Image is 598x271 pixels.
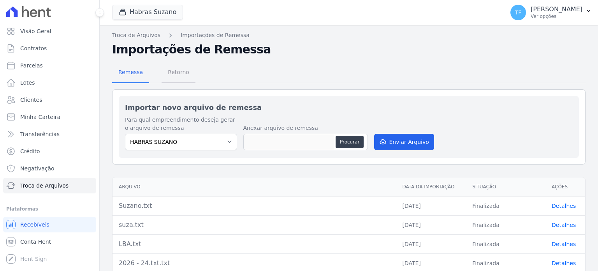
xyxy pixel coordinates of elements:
[20,130,60,138] span: Transferências
[396,215,466,234] td: [DATE]
[112,31,160,39] a: Troca de Arquivos
[112,31,586,39] nav: Breadcrumb
[3,109,96,125] a: Minha Carteira
[552,222,576,228] a: Detalhes
[396,196,466,215] td: [DATE]
[396,177,466,197] th: Data da Importação
[113,177,396,197] th: Arquivo
[396,234,466,253] td: [DATE]
[3,75,96,90] a: Lotes
[545,177,585,197] th: Ações
[3,143,96,159] a: Crédito
[125,102,573,113] h2: Importar novo arquivo de remessa
[119,239,390,249] div: LBA.txt
[3,126,96,142] a: Transferências
[504,2,598,23] button: TF [PERSON_NAME] Ver opções
[20,238,51,246] span: Conta Hent
[20,79,35,87] span: Lotes
[552,203,576,209] a: Detalhes
[20,44,47,52] span: Contratos
[3,41,96,56] a: Contratos
[125,116,237,132] label: Para qual empreendimento deseja gerar o arquivo de remessa
[119,259,390,268] div: 2026 - 24.txt.txt
[374,134,434,150] button: Enviar Arquivo
[3,178,96,193] a: Troca de Arquivos
[243,124,368,132] label: Anexar arquivo de remessa
[336,136,364,148] button: Procurar
[162,63,195,83] a: Retorno
[20,165,55,172] span: Negativação
[119,220,390,230] div: suza.txt
[466,177,545,197] th: Situação
[6,204,93,214] div: Plataformas
[20,27,51,35] span: Visão Geral
[466,215,545,234] td: Finalizada
[112,5,183,19] button: Habras Suzano
[3,92,96,108] a: Clientes
[112,63,149,83] a: Remessa
[466,196,545,215] td: Finalizada
[119,201,390,211] div: Suzano.txt
[3,217,96,232] a: Recebíveis
[114,64,148,80] span: Remessa
[552,241,576,247] a: Detalhes
[163,64,194,80] span: Retorno
[20,113,60,121] span: Minha Carteira
[20,96,42,104] span: Clientes
[515,10,522,15] span: TF
[552,260,576,266] a: Detalhes
[3,23,96,39] a: Visão Geral
[181,31,250,39] a: Importações de Remessa
[20,221,49,228] span: Recebíveis
[466,234,545,253] td: Finalizada
[531,13,582,19] p: Ver opções
[3,234,96,250] a: Conta Hent
[531,5,582,13] p: [PERSON_NAME]
[20,182,69,190] span: Troca de Arquivos
[3,161,96,176] a: Negativação
[20,62,43,69] span: Parcelas
[20,147,40,155] span: Crédito
[112,63,195,83] nav: Tab selector
[3,58,96,73] a: Parcelas
[112,43,586,57] h2: Importações de Remessa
